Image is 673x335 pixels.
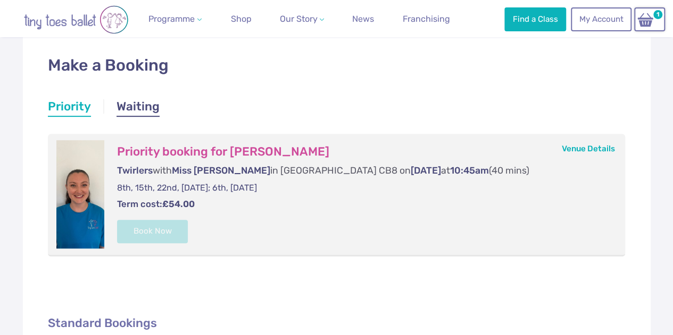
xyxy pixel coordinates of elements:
[48,316,626,331] h2: Standard Bookings
[571,7,632,31] a: My Account
[117,182,604,194] p: 8th, 15th, 22nd, [DATE]; 6th, [DATE]
[231,14,252,24] span: Shop
[348,8,378,30] a: News
[227,8,256,30] a: Shop
[12,5,140,34] img: tiny toes ballet
[144,8,206,30] a: Programme
[48,54,626,77] h1: Make a Booking
[117,164,604,177] p: with in [GEOGRAPHIC_DATA] CB8 on at (40 mins)
[275,8,328,30] a: Our Story
[411,165,441,176] span: [DATE]
[504,7,566,31] a: Find a Class
[117,198,604,211] p: Term cost:
[652,8,664,21] span: 1
[117,220,188,243] button: Book Now
[398,8,454,30] a: Franchising
[450,165,489,176] span: 10:45am
[562,144,615,153] a: Venue Details
[117,144,604,159] h3: Priority booking for [PERSON_NAME]
[172,165,270,176] span: Miss [PERSON_NAME]
[117,98,160,117] a: Waiting
[162,199,195,209] strong: £54.00
[117,165,153,176] span: Twirlers
[148,14,195,24] span: Programme
[352,14,374,24] span: News
[279,14,317,24] span: Our Story
[634,7,665,31] a: 1
[403,14,450,24] span: Franchising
